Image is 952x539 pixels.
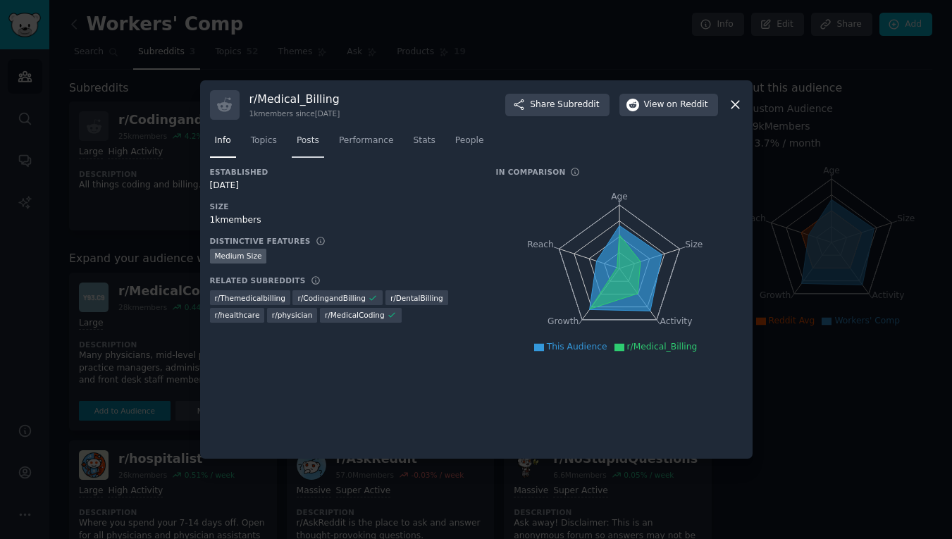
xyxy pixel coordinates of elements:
tspan: Size [685,239,703,249]
span: People [455,135,484,147]
span: r/Medical_Billing [627,342,698,352]
button: ShareSubreddit [505,94,609,116]
a: Posts [292,130,324,159]
a: People [450,130,489,159]
div: 1k members since [DATE] [249,109,340,118]
a: Performance [334,130,399,159]
a: Topics [246,130,282,159]
span: r/ MedicalCoding [325,310,385,320]
tspan: Age [611,192,628,202]
button: Viewon Reddit [619,94,718,116]
span: This Audience [547,342,607,352]
h3: In Comparison [496,167,566,177]
span: Subreddit [557,99,599,111]
span: r/ healthcare [215,310,260,320]
span: r/ CodingandBilling [297,293,365,303]
span: Topics [251,135,277,147]
tspan: Growth [548,316,579,326]
span: r/ physician [272,310,313,320]
a: Stats [409,130,440,159]
span: r/ Themedicalbilling [215,293,285,303]
span: Info [215,135,231,147]
span: Share [530,99,599,111]
span: Performance [339,135,394,147]
tspan: Reach [527,239,554,249]
h3: Established [210,167,476,177]
span: Posts [297,135,319,147]
div: 1k members [210,214,476,227]
a: Info [210,130,236,159]
span: View [644,99,708,111]
h3: Distinctive Features [210,236,311,246]
span: on Reddit [667,99,707,111]
h3: r/ Medical_Billing [249,92,340,106]
h3: Related Subreddits [210,275,306,285]
span: r/ DentalBilling [390,293,443,303]
span: Stats [414,135,435,147]
div: Medium Size [210,249,267,264]
div: [DATE] [210,180,476,192]
h3: Size [210,202,476,211]
tspan: Activity [660,316,692,326]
